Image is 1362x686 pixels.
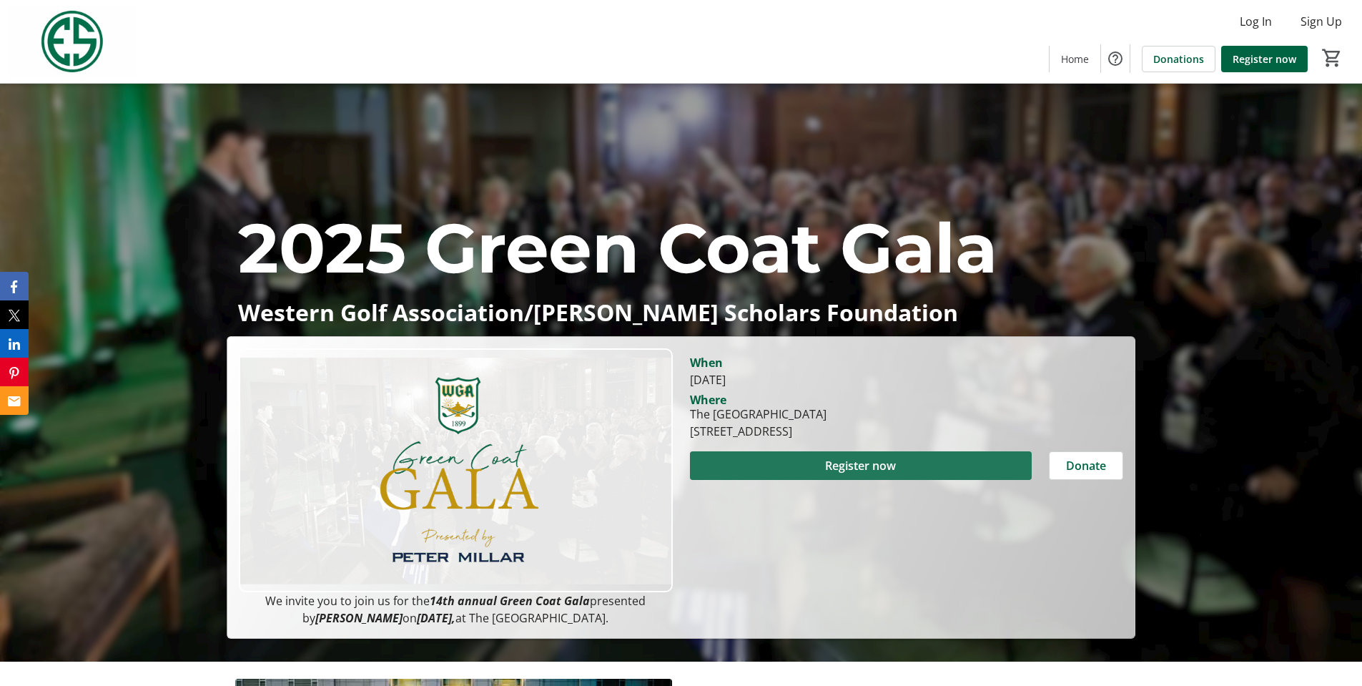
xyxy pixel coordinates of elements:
img: Campaign CTA Media Photo [239,348,672,592]
p: We invite you to join us for the presented by on at The [GEOGRAPHIC_DATA]. [239,592,672,627]
button: Log In [1228,10,1283,33]
em: [DATE], [417,610,455,626]
span: 2025 Green Coat Gala [238,206,997,290]
span: Donations [1153,52,1204,67]
button: Register now [690,451,1032,480]
a: Home [1050,46,1100,72]
em: [PERSON_NAME] [315,610,403,626]
span: Donate [1066,457,1106,474]
div: The [GEOGRAPHIC_DATA] [690,406,826,423]
em: 14th annual Green Coat Gala [430,593,590,609]
span: Home [1061,52,1089,67]
span: Register now [825,457,896,474]
a: Donations [1142,46,1215,72]
div: [DATE] [690,371,1123,388]
div: [STREET_ADDRESS] [690,423,826,440]
a: Register now [1221,46,1308,72]
span: Register now [1233,52,1296,67]
span: Sign Up [1301,13,1342,30]
button: Donate [1049,451,1123,480]
button: Sign Up [1289,10,1353,33]
button: Help [1101,44,1130,73]
img: Evans Scholars Foundation's Logo [9,6,136,77]
div: Where [690,394,726,406]
button: Cart [1319,45,1345,71]
p: Western Golf Association/[PERSON_NAME] Scholars Foundation [238,300,1123,325]
div: When [690,354,723,371]
span: Log In [1240,13,1272,30]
